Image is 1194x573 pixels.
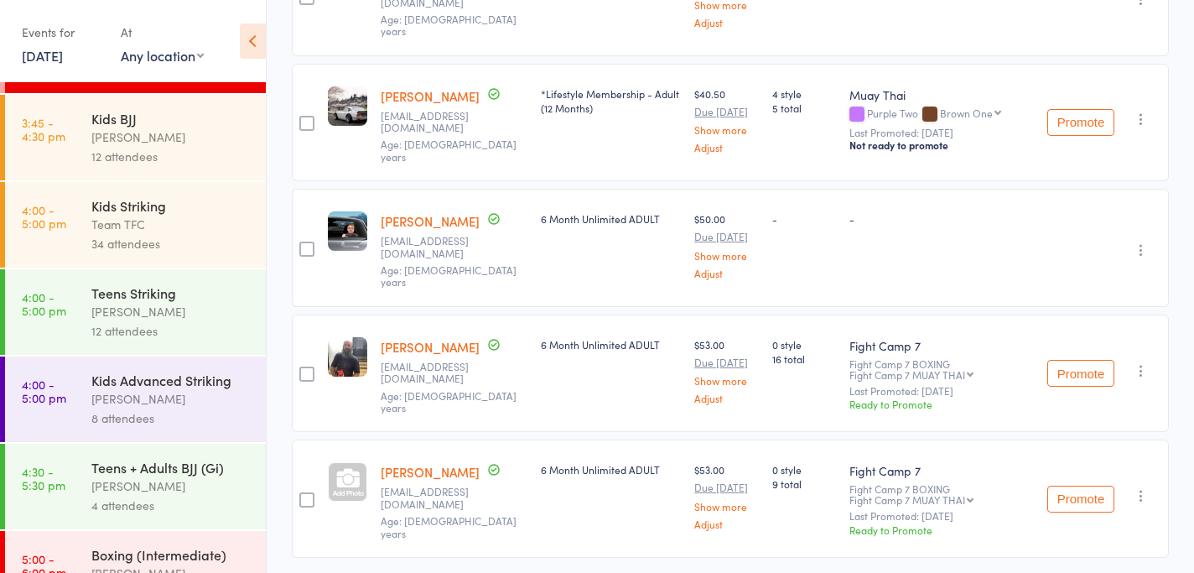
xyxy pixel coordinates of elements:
a: Adjust [694,268,759,279]
div: Fight Camp 7 [849,337,1034,354]
small: Jzacs78@gmail.com [381,361,527,385]
div: Any location [121,46,204,65]
small: Brycesmit777@gmail.com [381,235,527,259]
span: 0 style [772,337,835,352]
small: Last Promoted: [DATE] [849,127,1034,138]
small: J.potts94@hotmail.com [381,110,527,134]
a: Show more [694,501,759,512]
div: Fight Camp 7 MUAY THAI [849,369,965,380]
img: image1734308471.png [328,211,367,251]
small: Due [DATE] [694,357,759,368]
div: Fight Camp 7 [849,462,1034,479]
a: Adjust [694,518,759,529]
a: 3:45 -4:30 pmKids BJJ[PERSON_NAME]12 attendees [5,95,266,180]
div: $53.00 [694,462,759,529]
div: 6 Month Unlimited ADULT [541,462,682,477]
div: Fight Camp 7 BOXING [849,358,1034,380]
div: - [772,211,835,226]
div: At [121,18,204,46]
div: *Lifestyle Membership - Adult (12 Months) [541,86,682,115]
div: 4 attendees [91,496,252,515]
small: Due [DATE] [694,106,759,117]
a: 4:00 -5:00 pmKids StrikingTeam TFC34 attendees [5,182,266,268]
a: Show more [694,250,759,261]
span: Age: [DEMOGRAPHIC_DATA] years [381,263,517,289]
button: Promote [1047,360,1114,387]
time: 4:00 - 5:00 pm [22,203,66,230]
a: 4:00 -5:00 pmTeens Striking[PERSON_NAME]12 attendees [5,269,266,355]
small: Due [DATE] [694,231,759,242]
div: Boxing (Intermediate) [91,545,252,564]
div: [PERSON_NAME] [91,302,252,321]
div: [PERSON_NAME] [91,128,252,147]
button: Promote [1047,486,1114,513]
div: Teens + Adults BJJ (Gi) [91,458,252,477]
a: 4:30 -5:30 pmTeens + Adults BJJ (Gi)[PERSON_NAME]4 attendees [5,444,266,529]
div: [PERSON_NAME] [91,477,252,496]
div: 6 Month Unlimited ADULT [541,211,682,226]
div: Teens Striking [91,284,252,302]
time: 4:30 - 5:30 pm [22,465,65,492]
span: Age: [DEMOGRAPHIC_DATA] years [381,388,517,414]
small: Milicaurosevic@hotmail.com [381,486,527,510]
div: Ready to Promote [849,523,1034,537]
div: Kids BJJ [91,109,252,128]
div: Events for [22,18,104,46]
div: 6 Month Unlimited ADULT [541,337,682,352]
span: 5 total [772,101,835,115]
a: [DATE] [22,46,63,65]
a: Adjust [694,393,759,404]
a: [PERSON_NAME] [381,212,480,230]
div: Ready to Promote [849,397,1034,411]
div: Team TFC [91,215,252,234]
div: 34 attendees [91,234,252,253]
div: Kids Striking [91,196,252,215]
span: Age: [DEMOGRAPHIC_DATA] years [381,137,517,163]
div: Brown One [940,107,993,118]
a: Show more [694,124,759,135]
button: Promote [1047,109,1114,136]
div: Muay Thai [849,86,1034,103]
div: - [849,211,1034,226]
span: 16 total [772,352,835,366]
a: Adjust [694,142,759,153]
a: 4:00 -5:00 pmKids Advanced Striking[PERSON_NAME]8 attendees [5,357,266,442]
div: Fight Camp 7 BOXING [849,483,1034,505]
time: 4:00 - 5:00 pm [22,378,66,404]
div: 12 attendees [91,321,252,341]
time: 3:45 - 4:30 pm [22,116,65,143]
div: 8 attendees [91,409,252,428]
div: Purple Two [849,107,1034,122]
div: Fight Camp 7 MUAY THAI [849,494,965,505]
div: $40.50 [694,86,759,153]
small: Due [DATE] [694,482,759,493]
small: Last Promoted: [DATE] [849,385,1034,397]
a: Show more [694,375,759,386]
div: $53.00 [694,337,759,404]
a: Adjust [694,17,759,28]
div: 12 attendees [91,147,252,166]
span: 4 style [772,86,835,101]
small: Last Promoted: [DATE] [849,510,1034,522]
img: image1701856330.png [328,86,367,126]
span: Age: [DEMOGRAPHIC_DATA] years [381,513,517,539]
a: [PERSON_NAME] [381,463,480,481]
time: 4:00 - 5:00 pm [22,290,66,317]
div: $50.00 [694,211,759,278]
div: Not ready to promote [849,138,1034,152]
div: Kids Advanced Striking [91,371,252,389]
div: [PERSON_NAME] [91,389,252,409]
span: Age: [DEMOGRAPHIC_DATA] years [381,12,517,38]
a: [PERSON_NAME] [381,338,480,356]
a: [PERSON_NAME] [381,87,480,105]
img: image1744013767.png [328,337,367,377]
span: 0 style [772,462,835,477]
span: 9 total [772,477,835,491]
